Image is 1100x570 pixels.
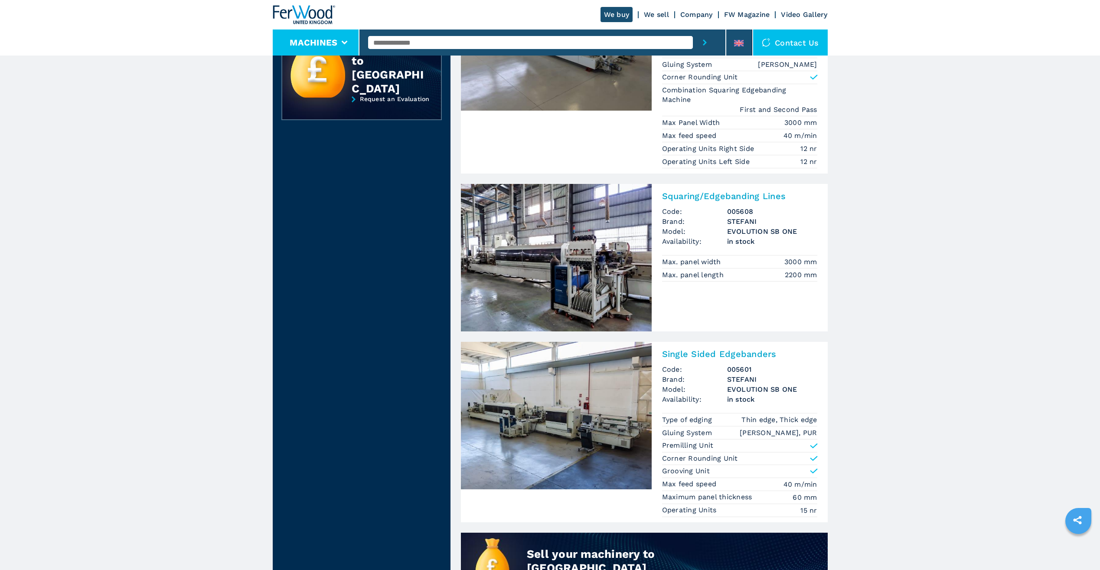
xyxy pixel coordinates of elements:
[727,236,817,246] span: in stock
[783,131,817,141] em: 40 m/min
[662,415,715,425] p: Type of edging
[662,466,710,476] p: Grooving Unit
[662,226,727,236] span: Model:
[461,342,828,522] a: Single Sided Edgebanders STEFANI EVOLUTION SB ONESingle Sided EdgebandersCode:005601Brand:STEFANI...
[662,236,727,246] span: Availability:
[662,479,719,489] p: Max feed speed
[740,428,817,438] em: [PERSON_NAME], PUR
[662,85,817,105] p: Combination Squaring Edgebanding Machine
[1067,509,1088,531] a: sharethis
[662,191,817,201] h2: Squaring/Edgebanding Lines
[680,10,713,19] a: Company
[662,157,752,167] p: Operating Units Left Side
[662,394,727,404] span: Availability:
[352,26,424,95] div: Sell your machinery to [GEOGRAPHIC_DATA]
[740,105,817,115] em: First and Second Pass
[762,38,770,47] img: Contact us
[784,118,817,128] em: 3000 mm
[783,479,817,489] em: 40 m/min
[273,5,335,24] img: Ferwood
[800,144,817,154] em: 12 nr
[693,29,717,56] button: submit-button
[758,59,817,69] em: [PERSON_NAME]
[727,394,817,404] span: in stock
[662,216,727,226] span: Brand:
[662,72,738,82] p: Corner Rounding Unit
[727,374,817,384] h3: STEFANI
[662,257,723,267] p: Max. panel width
[784,257,817,267] em: 3000 mm
[461,342,652,489] img: Single Sided Edgebanders STEFANI EVOLUTION SB ONE
[662,505,719,515] p: Operating Units
[662,206,727,216] span: Code:
[785,270,817,280] em: 2200 mm
[662,364,727,374] span: Code:
[662,441,714,450] p: Premilling Unit
[601,7,633,22] a: We buy
[800,157,817,167] em: 12 nr
[800,505,817,515] em: 15 nr
[727,226,817,236] h3: EVOLUTION SB ONE
[281,95,442,127] a: Request an Evaluation
[662,454,738,463] p: Corner Rounding Unit
[662,349,817,359] h2: Single Sided Edgebanders
[662,144,757,154] p: Operating Units Right Side
[662,374,727,384] span: Brand:
[753,29,828,56] div: Contact us
[727,216,817,226] h3: STEFANI
[727,384,817,394] h3: EVOLUTION SB ONE
[644,10,669,19] a: We sell
[724,10,770,19] a: FW Magazine
[662,60,715,69] p: Gluing System
[662,384,727,394] span: Model:
[461,184,652,331] img: Squaring/Edgebanding Lines STEFANI EVOLUTION SB ONE
[662,428,715,438] p: Gluing System
[781,10,827,19] a: Video Gallery
[727,364,817,374] h3: 005601
[793,492,817,502] em: 60 mm
[727,206,817,216] h3: 005608
[662,270,726,280] p: Max. panel length
[461,184,828,331] a: Squaring/Edgebanding Lines STEFANI EVOLUTION SB ONESquaring/Edgebanding LinesCode:005608Brand:STE...
[662,131,719,141] p: Max feed speed
[741,415,817,425] em: Thin edge, Thick edge
[662,492,754,502] p: Maximum panel thickness
[290,37,337,48] button: Machines
[662,118,722,128] p: Max Panel Width
[1063,531,1093,563] iframe: Chat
